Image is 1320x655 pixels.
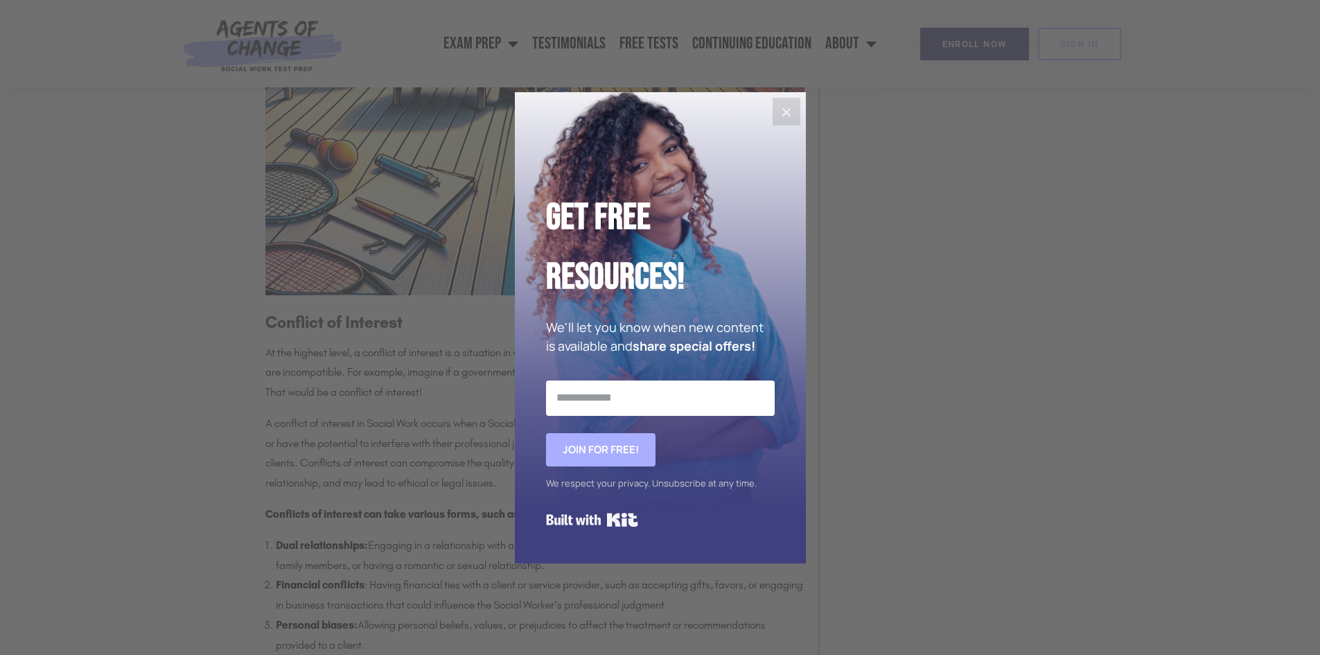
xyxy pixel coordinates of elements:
h2: Get Free Resources! [546,188,775,308]
input: Email Address [546,381,775,415]
div: We respect your privacy. Unsubscribe at any time. [546,473,775,494]
button: Join for FREE! [546,433,655,466]
button: Close [773,98,800,125]
a: Built with Kit [546,507,638,532]
strong: share special offers! [633,338,755,354]
p: We'll let you know when new content is available and [546,318,775,356]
